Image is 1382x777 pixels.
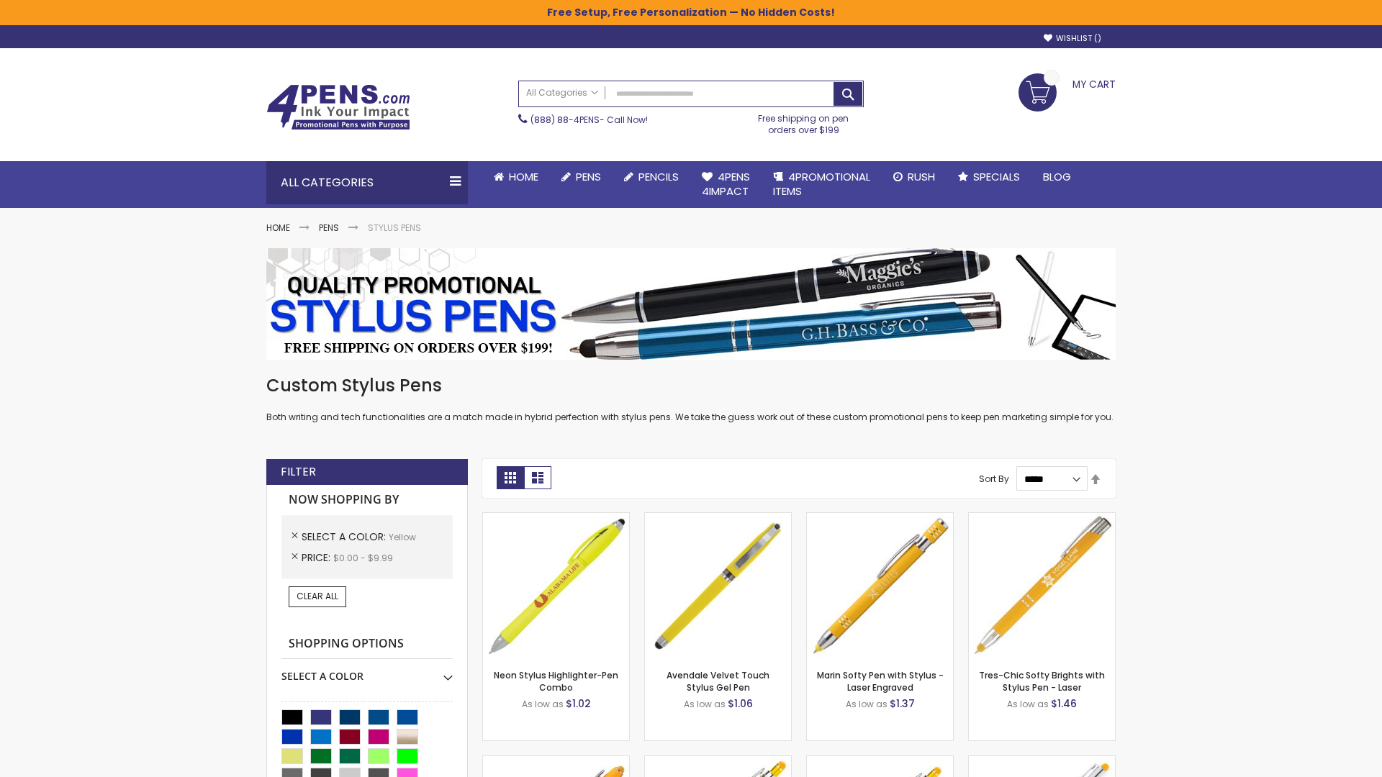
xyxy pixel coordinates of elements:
[908,169,935,184] span: Rush
[266,248,1116,360] img: Stylus Pens
[266,161,468,204] div: All Categories
[1007,698,1049,710] span: As low as
[807,513,953,659] img: Marin Softy Pen with Stylus - Laser Engraved-Yellow
[762,161,882,208] a: 4PROMOTIONALITEMS
[969,512,1115,524] a: Tres-Chic Softy Brights with Stylus Pen - Laser-Yellow
[702,169,750,199] span: 4Pens 4impact
[281,464,316,480] strong: Filter
[266,222,290,234] a: Home
[645,755,791,768] a: Phoenix Softy Brights with Stylus Pen - Laser-Yellow
[817,669,944,693] a: Marin Softy Pen with Stylus - Laser Engraved
[530,114,600,126] a: (888) 88-4PENS
[1051,696,1077,711] span: $1.46
[302,550,333,565] span: Price
[576,169,601,184] span: Pens
[645,513,791,659] img: Avendale Velvet Touch Stylus Gel Pen-Yellow
[613,161,690,193] a: Pencils
[522,698,564,710] span: As low as
[645,512,791,524] a: Avendale Velvet Touch Stylus Gel Pen-Yellow
[297,590,338,602] span: Clear All
[882,161,947,193] a: Rush
[947,161,1031,193] a: Specials
[302,530,389,544] span: Select A Color
[482,161,550,193] a: Home
[266,374,1116,424] div: Both writing and tech functionalities are a match made in hybrid perfection with stylus pens. We ...
[289,586,346,606] a: Clear All
[566,696,591,711] span: $1.02
[333,552,393,564] span: $0.00 - $9.99
[969,755,1115,768] a: Tres-Chic Softy with Stylus Top Pen - ColorJet-Yellow
[846,698,888,710] span: As low as
[483,513,629,659] img: Neon Stylus Highlighter-Pen Combo-Yellow
[773,169,870,199] span: 4PROMOTIONAL ITEMS
[890,696,915,711] span: $1.37
[807,755,953,768] a: Phoenix Softy Brights Gel with Stylus Pen - Laser-Yellow
[807,512,953,524] a: Marin Softy Pen with Stylus - Laser Engraved-Yellow
[281,485,453,515] strong: Now Shopping by
[494,669,618,693] a: Neon Stylus Highlighter-Pen Combo
[973,169,1020,184] span: Specials
[281,659,453,683] div: Select A Color
[638,169,679,184] span: Pencils
[530,114,648,126] span: - Call Now!
[319,222,339,234] a: Pens
[519,81,605,105] a: All Categories
[497,466,524,489] strong: Grid
[979,669,1105,693] a: Tres-Chic Softy Brights with Stylus Pen - Laser
[1044,33,1101,44] a: Wishlist
[684,698,726,710] span: As low as
[266,374,1116,397] h1: Custom Stylus Pens
[509,169,538,184] span: Home
[368,222,421,234] strong: Stylus Pens
[979,473,1009,485] label: Sort By
[667,669,769,693] a: Avendale Velvet Touch Stylus Gel Pen
[969,513,1115,659] img: Tres-Chic Softy Brights with Stylus Pen - Laser-Yellow
[1031,161,1083,193] a: Blog
[266,84,410,130] img: 4Pens Custom Pens and Promotional Products
[389,531,416,543] span: Yellow
[281,629,453,660] strong: Shopping Options
[483,512,629,524] a: Neon Stylus Highlighter-Pen Combo-Yellow
[526,87,598,99] span: All Categories
[1043,169,1071,184] span: Blog
[483,755,629,768] a: Ellipse Softy Brights with Stylus Pen - Laser-Yellow
[728,696,753,711] span: $1.06
[690,161,762,208] a: 4Pens4impact
[744,107,864,136] div: Free shipping on pen orders over $199
[550,161,613,193] a: Pens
